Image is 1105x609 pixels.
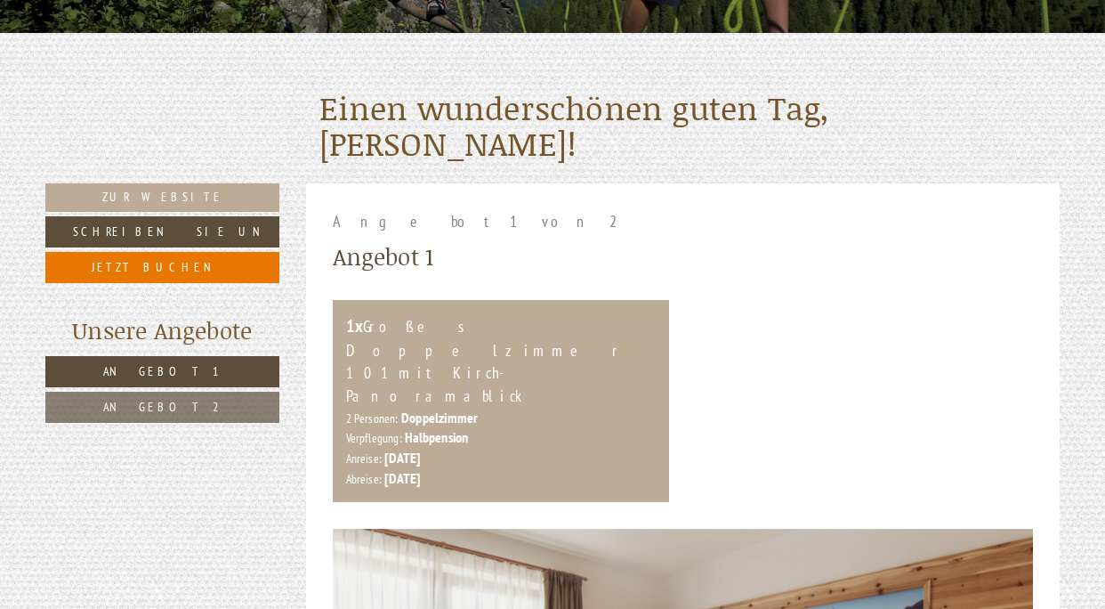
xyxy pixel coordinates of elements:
[384,449,420,467] b: [DATE]
[45,252,279,283] a: Jetzt buchen
[346,451,383,467] small: Anreise:
[346,410,399,426] small: 2 Personen:
[346,313,657,408] div: Großes Doppelzimmer 101mit Kirch- Panoramablick
[384,469,420,487] b: [DATE]
[45,216,279,248] a: Schreiben Sie uns
[319,91,1047,161] h1: Einen wunderschönen guten Tag, [PERSON_NAME]!
[346,430,402,446] small: Verpflegung:
[333,211,628,231] span: Angebot 1 von 2
[333,240,434,273] div: Angebot 1
[346,471,383,487] small: Abreise:
[103,363,222,379] span: Angebot 1
[45,314,279,347] div: Unsere Angebote
[45,183,279,212] a: Zur Website
[103,399,222,415] span: Angebot 2
[346,314,363,337] b: 1x
[405,428,468,446] b: Halbpension
[401,409,478,426] b: Doppelzimmer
